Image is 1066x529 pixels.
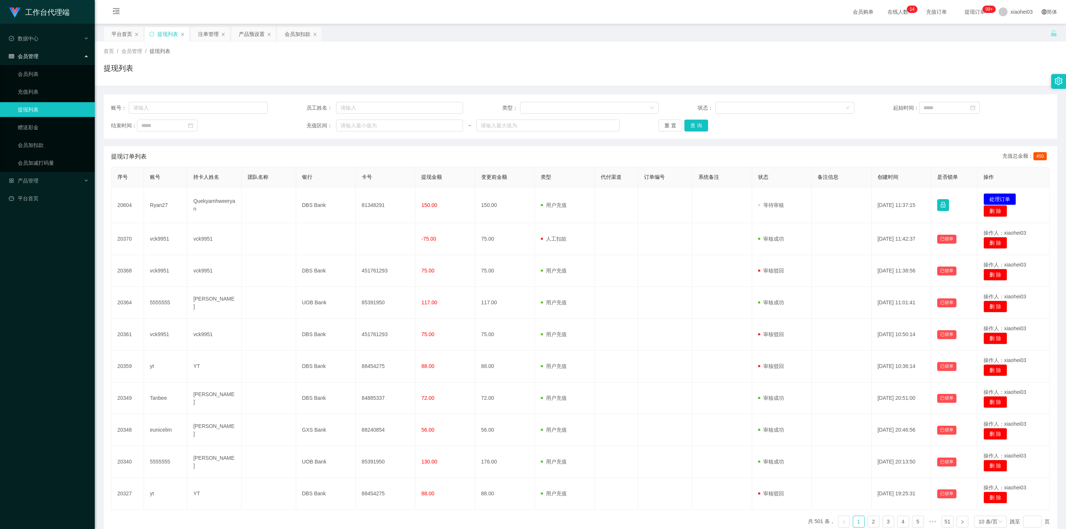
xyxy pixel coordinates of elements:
span: 账号 [150,174,160,180]
td: DBS Bank [296,187,356,223]
td: [DATE] 11:38:56 [872,255,931,287]
i: 图标: left [842,520,846,524]
span: 130.00 [421,459,437,465]
td: UOB Bank [296,287,356,319]
button: 删 除 [983,396,1007,408]
td: 20364 [111,287,144,319]
span: 类型 [541,174,551,180]
span: 操作人：xiaohei03 [983,485,1026,491]
td: 84885337 [356,382,415,414]
span: 用户充值 [541,363,567,369]
a: 图标: dashboard平台首页 [9,191,89,206]
td: eunicelim [144,414,187,446]
i: 图标: close [313,32,317,37]
span: 提现订单列表 [111,152,147,161]
span: 用户充值 [541,268,567,274]
td: 20361 [111,319,144,351]
td: 85391950 [356,287,415,319]
span: 用户充值 [541,395,567,401]
span: 审核成功 [758,236,784,242]
span: 操作人：xiaohei03 [983,389,1026,395]
div: 平台首页 [111,27,132,41]
span: 117.00 [421,299,437,305]
td: yt [144,351,187,382]
td: [DATE] 20:13:50 [872,446,931,478]
span: 用户充值 [541,202,567,208]
div: 注单管理 [198,27,219,41]
i: 图标: down [845,106,850,111]
li: 2 [868,516,879,528]
span: 用户充值 [541,299,567,305]
i: 图标: close [134,32,139,37]
td: 20604 [111,187,144,223]
a: 2 [868,516,879,527]
span: 操作人：xiaohei03 [983,294,1026,299]
a: 会员列表 [18,67,89,81]
span: 56.00 [421,427,434,433]
td: Tanbee [144,382,187,414]
input: 请输入 [336,102,463,114]
span: 会员管理 [9,53,38,59]
span: 用户充值 [541,491,567,496]
td: 451761293 [356,255,415,287]
span: ~ [463,122,476,130]
button: 已锁单 [937,235,956,244]
i: 图标: calendar [188,123,193,128]
span: 用户充值 [541,427,567,433]
a: 充值列表 [18,84,89,99]
button: 处理订单 [983,193,1016,205]
td: DBS Bank [296,478,356,510]
a: 赠送彩金 [18,120,89,135]
button: 删 除 [983,428,1007,440]
a: 1 [853,516,864,527]
span: 创建时间 [878,174,898,180]
span: 人工扣款 [541,236,567,242]
td: 451761293 [356,319,415,351]
td: [DATE] 10:50:14 [872,319,931,351]
td: Quekyamhweeryan [187,187,242,223]
a: 会员加扣款 [18,138,89,153]
div: 跳至 页 [1010,516,1050,528]
span: 员工姓名： [306,104,336,112]
td: vck9951 [187,223,242,255]
a: 3 [883,516,894,527]
span: 订单编号 [644,174,665,180]
td: 20368 [111,255,144,287]
td: 81348291 [356,187,415,223]
span: 团队名称 [248,174,268,180]
i: 图标: menu-fold [104,0,129,24]
i: 图标: close [221,32,225,37]
span: 用户充值 [541,331,567,337]
td: [DATE] 10:36:14 [872,351,931,382]
td: YT [187,351,242,382]
i: 图标: appstore-o [9,178,14,183]
li: 4 [897,516,909,528]
sup: 1070 [982,6,996,13]
span: 审核成功 [758,427,784,433]
span: 产品管理 [9,178,38,184]
td: vck9951 [144,223,187,255]
td: [PERSON_NAME] [187,382,242,414]
span: 用户充值 [541,459,567,465]
span: 是否锁单 [937,174,958,180]
i: 图标: close [267,32,271,37]
input: 请输入 [129,102,268,114]
input: 请输入最小值为 [336,120,463,131]
td: Ryan27 [144,187,187,223]
span: 88.00 [421,491,434,496]
td: UOB Bank [296,446,356,478]
span: 起始时间： [893,104,919,112]
span: 状态： [698,104,715,112]
td: 56.00 [475,414,535,446]
div: 产品预设置 [239,27,265,41]
span: 审核驳回 [758,491,784,496]
span: / [145,48,147,54]
li: 下一页 [956,516,968,528]
td: YT [187,478,242,510]
span: 审核成功 [758,299,784,305]
span: 数据中心 [9,36,38,41]
td: GXS Bank [296,414,356,446]
td: 20327 [111,478,144,510]
td: 75.00 [475,255,535,287]
td: 88.00 [475,351,535,382]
